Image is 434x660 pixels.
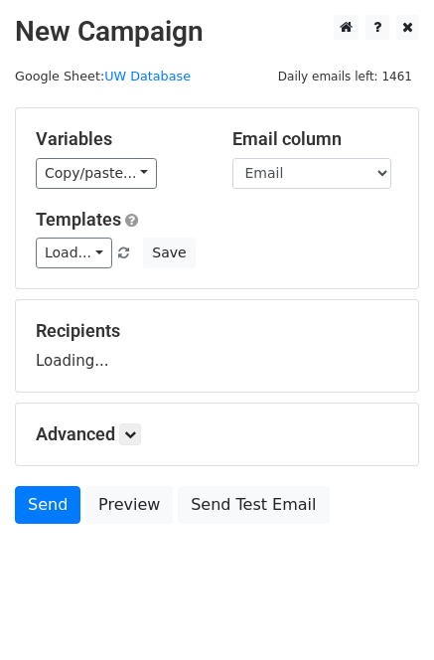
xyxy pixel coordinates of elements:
h5: Variables [36,128,203,150]
h5: Email column [232,128,399,150]
button: Save [143,238,195,268]
a: Load... [36,238,112,268]
h5: Advanced [36,423,398,445]
h2: New Campaign [15,15,419,49]
span: Daily emails left: 1461 [271,66,419,87]
a: UW Database [104,69,191,83]
a: Send [15,486,80,524]
a: Send Test Email [178,486,329,524]
a: Preview [85,486,173,524]
a: Copy/paste... [36,158,157,189]
small: Google Sheet: [15,69,191,83]
div: Loading... [36,320,398,372]
a: Templates [36,209,121,230]
a: Daily emails left: 1461 [271,69,419,83]
h5: Recipients [36,320,398,342]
